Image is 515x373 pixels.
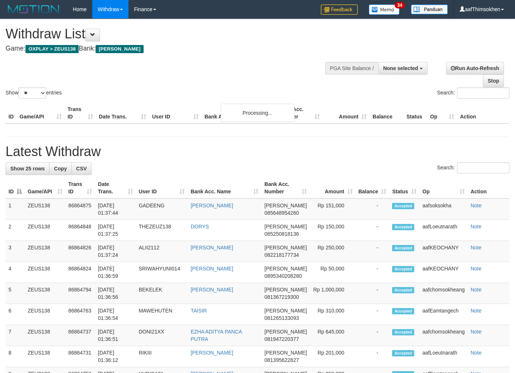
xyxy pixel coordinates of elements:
[6,198,25,220] td: 1
[6,325,25,346] td: 7
[25,45,79,53] span: OXPLAY > ZEUS138
[483,75,504,87] a: Stop
[6,4,62,15] img: MOTION_logo.png
[188,177,261,198] th: Bank Acc. Name: activate to sort column ascending
[136,241,188,262] td: ALII2112
[6,87,62,99] label: Show entries
[419,198,467,220] td: aafsoksokha
[392,329,414,335] span: Accepted
[71,162,92,175] a: CSV
[136,262,188,283] td: SRIWAHYUNI014
[310,304,355,325] td: Rp 310,000
[95,241,135,262] td: [DATE] 01:37:24
[17,103,65,124] th: Game/API
[356,177,389,198] th: Balance: activate to sort column ascending
[419,346,467,367] td: aafLoeutnarath
[427,103,457,124] th: Op
[54,166,67,172] span: Copy
[276,103,323,124] th: Bank Acc. Number
[95,220,135,241] td: [DATE] 01:37:25
[356,346,389,367] td: -
[310,262,355,283] td: Rp 50,000
[65,241,95,262] td: 86864826
[356,283,389,304] td: -
[419,283,467,304] td: aafchomsokheang
[471,245,482,251] a: Note
[392,308,414,314] span: Accepted
[310,241,355,262] td: Rp 250,000
[25,325,65,346] td: ZEUS138
[356,262,389,283] td: -
[25,262,65,283] td: ZEUS138
[419,325,467,346] td: aafchomsokheang
[395,2,405,8] span: 34
[392,224,414,230] span: Accepted
[6,103,17,124] th: ID
[190,203,233,208] a: [PERSON_NAME]
[392,245,414,251] span: Accepted
[310,325,355,346] td: Rp 645,000
[457,87,509,99] input: Search:
[10,166,45,172] span: Show 25 rows
[310,177,355,198] th: Amount: activate to sort column ascending
[471,224,482,229] a: Note
[383,65,418,71] span: None selected
[264,224,307,229] span: [PERSON_NAME]
[25,198,65,220] td: ZEUS138
[6,144,509,159] h1: Latest Withdraw
[190,350,233,356] a: [PERSON_NAME]
[6,241,25,262] td: 3
[6,162,49,175] a: Show 25 rows
[264,287,307,293] span: [PERSON_NAME]
[190,224,209,229] a: DORYS
[437,87,509,99] label: Search:
[190,245,233,251] a: [PERSON_NAME]
[264,203,307,208] span: [PERSON_NAME]
[221,104,295,122] div: Processing...
[389,177,419,198] th: Status: activate to sort column ascending
[190,266,233,272] a: [PERSON_NAME]
[6,262,25,283] td: 4
[136,198,188,220] td: GADEENG
[471,329,482,335] a: Note
[65,325,95,346] td: 86864737
[95,346,135,367] td: [DATE] 01:36:12
[310,346,355,367] td: Rp 201,000
[446,62,504,75] a: Run Auto-Refresh
[321,4,358,15] img: Feedback.jpg
[6,346,25,367] td: 8
[471,266,482,272] a: Note
[202,103,276,124] th: Bank Acc. Name
[264,210,299,216] span: Copy 085648954260 to clipboard
[149,103,202,124] th: User ID
[310,220,355,241] td: Rp 150,000
[136,325,188,346] td: DONI21XX
[136,220,188,241] td: THEZEUZ138
[356,220,389,241] td: -
[136,177,188,198] th: User ID: activate to sort column ascending
[392,266,414,272] span: Accepted
[392,203,414,209] span: Accepted
[378,62,428,75] button: None selected
[310,198,355,220] td: Rp 151,000
[310,283,355,304] td: Rp 1,000,000
[25,283,65,304] td: ZEUS138
[95,325,135,346] td: [DATE] 01:36:51
[6,27,336,41] h1: Withdraw List
[419,220,467,241] td: aafLoeutnarath
[25,241,65,262] td: ZEUS138
[96,103,149,124] th: Date Trans.
[25,346,65,367] td: ZEUS138
[190,329,242,342] a: EZHA ADITYA PANCA PUTRA
[49,162,72,175] a: Copy
[468,177,509,198] th: Action
[95,198,135,220] td: [DATE] 01:37:44
[65,346,95,367] td: 86864731
[18,87,46,99] select: Showentries
[65,283,95,304] td: 86864794
[95,304,135,325] td: [DATE] 01:36:54
[471,203,482,208] a: Note
[264,315,299,321] span: Copy 081265133093 to clipboard
[419,177,467,198] th: Op: activate to sort column ascending
[6,45,336,52] h4: Game: Bank:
